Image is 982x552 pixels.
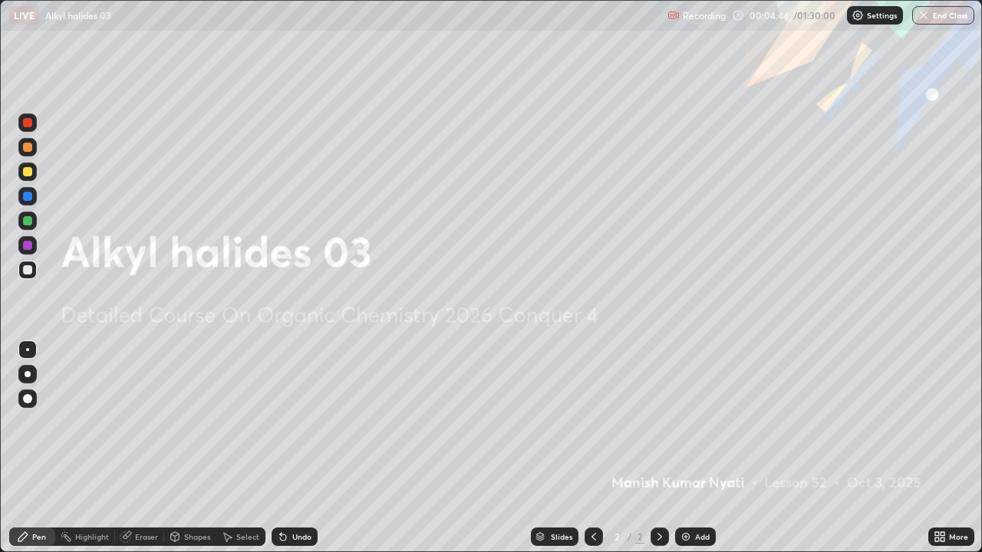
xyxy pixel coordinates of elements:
img: add-slide-button [680,531,692,543]
div: Shapes [184,533,210,540]
div: More [949,533,968,540]
div: Slides [551,533,572,540]
img: recording.375f2c34.svg [667,9,680,21]
div: Add [695,533,710,540]
div: Pen [32,533,46,540]
p: Settings [867,11,897,19]
img: class-settings-icons [852,9,864,21]
img: end-class-cross [918,9,930,21]
div: / [628,532,632,541]
p: Recording [683,10,726,21]
div: Select [236,533,259,540]
div: Eraser [135,533,158,540]
div: Highlight [75,533,109,540]
p: Alkyl halides 03 [45,9,111,21]
div: 2 [609,532,624,541]
button: End Class [912,6,974,25]
div: Undo [292,533,311,540]
div: 2 [635,530,644,544]
p: LIVE [14,9,35,21]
